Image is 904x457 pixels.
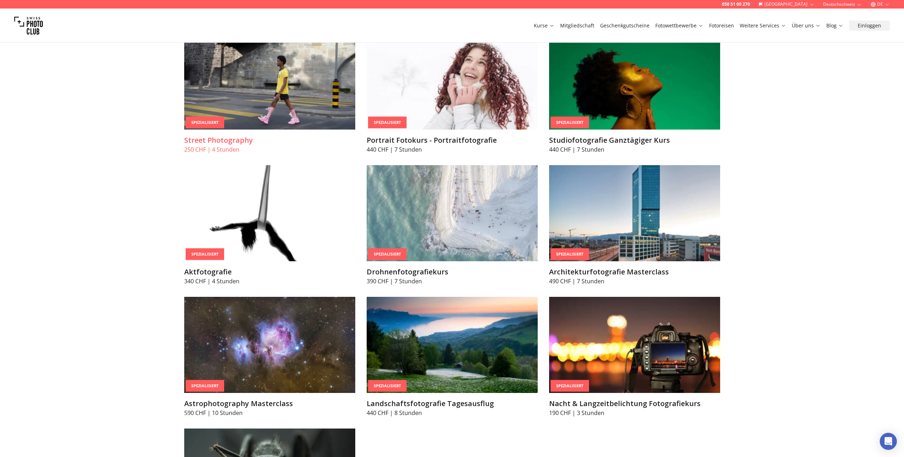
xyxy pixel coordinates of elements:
div: Spezialisiert [368,117,407,128]
button: Fotoreisen [706,21,737,31]
a: Geschenkgutscheine [600,22,650,29]
a: Landschaftsfotografie TagesausflugSpezialisiertLandschaftsfotografie Tagesausflug440 CHF | 8 Stunden [367,297,538,417]
p: 340 CHF | 4 Stunden [184,277,355,285]
img: Street Photography [184,33,355,130]
a: Street PhotographySpezialisiertStreet Photography250 CHF | 4 Stunden [184,33,355,154]
h3: Aktfotografie [184,267,355,277]
div: Spezialisiert [551,380,589,392]
p: 190 CHF | 3 Stunden [549,409,720,417]
button: Über uns [789,21,823,31]
button: Kurse [531,21,557,31]
img: Studiofotografie Ganztägiger Kurs [549,33,720,130]
p: 250 CHF | 4 Stunden [184,145,355,154]
p: 440 CHF | 7 Stunden [367,145,538,154]
a: Nacht & Langzeitbelichtung FotografiekursSpezialisiertNacht & Langzeitbelichtung Fotografiekurs19... [549,297,720,417]
p: 390 CHF | 7 Stunden [367,277,538,285]
a: Weitere Services [740,22,786,29]
h3: Drohnenfotografiekurs [367,267,538,277]
a: DrohnenfotografiekursSpezialisiertDrohnenfotografiekurs390 CHF | 7 Stunden [367,165,538,285]
a: Kurse [534,22,554,29]
h3: Architekturfotografie Masterclass [549,267,720,277]
a: 058 51 00 270 [722,1,750,7]
img: Landschaftsfotografie Tagesausflug [367,297,538,393]
img: Nacht & Langzeitbelichtung Fotografiekurs [549,297,720,393]
a: Mitgliedschaft [560,22,594,29]
p: 490 CHF | 7 Stunden [549,277,720,285]
a: Blog [826,22,843,29]
a: Architekturfotografie MasterclassSpezialisiertArchitekturfotografie Masterclass490 CHF | 7 Stunden [549,165,720,285]
button: Blog [823,21,846,31]
img: Drohnenfotografiekurs [367,165,538,261]
div: Spezialisiert [551,117,589,128]
p: 440 CHF | 8 Stunden [367,409,538,417]
h3: Studiofotografie Ganztägiger Kurs [549,135,720,145]
img: Architekturfotografie Masterclass [549,165,720,261]
img: Portrait Fotokurs - Portraitfotografie [367,33,538,130]
h3: Nacht & Langzeitbelichtung Fotografiekurs [549,399,720,409]
button: Fotowettbewerbe [652,21,706,31]
a: Studiofotografie Ganztägiger KursSpezialisiertStudiofotografie Ganztägiger Kurs440 CHF | 7 Stunden [549,33,720,154]
a: Fotowettbewerbe [655,22,703,29]
h3: Portrait Fotokurs - Portraitfotografie [367,135,538,145]
div: Spezialisiert [368,248,407,260]
img: Aktfotografie [184,165,355,261]
button: Geschenkgutscheine [597,21,652,31]
button: Einloggen [849,21,890,31]
div: Spezialisiert [368,380,407,392]
h3: Street Photography [184,135,355,145]
p: 590 CHF | 10 Stunden [184,409,355,417]
button: Mitgliedschaft [557,21,597,31]
a: Portrait Fotokurs - PortraitfotografieSpezialisiertPortrait Fotokurs - Portraitfotografie440 CHF ... [367,33,538,154]
div: Spezialisiert [186,117,224,128]
h3: Astrophotography Masterclass [184,399,355,409]
button: Weitere Services [737,21,789,31]
a: Fotoreisen [709,22,734,29]
img: Astrophotography Masterclass [184,297,355,393]
a: Über uns [792,22,821,29]
div: Spezialisiert [551,248,589,260]
h3: Landschaftsfotografie Tagesausflug [367,399,538,409]
p: 440 CHF | 7 Stunden [549,145,720,154]
div: Open Intercom Messenger [880,433,897,450]
div: Spezialisiert [186,380,224,392]
img: Swiss photo club [14,11,43,40]
a: Astrophotography MasterclassSpezialisiertAstrophotography Masterclass590 CHF | 10 Stunden [184,297,355,417]
a: AktfotografieSpezialisiertAktfotografie340 CHF | 4 Stunden [184,165,355,285]
div: Spezialisiert [186,248,224,260]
